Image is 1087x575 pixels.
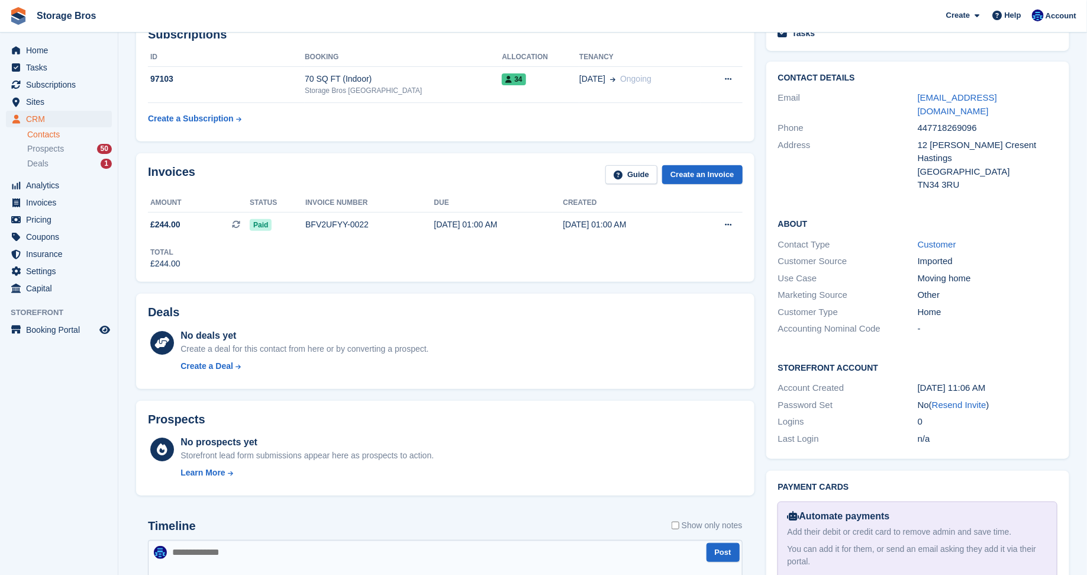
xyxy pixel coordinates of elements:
div: 1 [101,159,112,169]
a: Customer [918,239,956,249]
div: No prospects yet [180,435,434,449]
h2: Payment cards [778,483,1057,492]
div: Create a Subscription [148,113,234,125]
h2: Prospects [148,413,205,426]
span: Deals [27,158,49,169]
span: Pricing [26,211,97,228]
div: Last Login [778,432,918,446]
h2: Deals [148,306,179,319]
h2: Subscriptions [148,28,743,41]
a: Preview store [98,323,112,337]
span: Ongoing [620,74,651,83]
span: Capital [26,280,97,297]
a: menu [6,322,112,338]
div: 447718269096 [918,121,1057,135]
div: - [918,322,1057,336]
h2: Storefront Account [778,361,1057,373]
span: Prospects [27,143,64,155]
div: Phone [778,121,918,135]
h2: Invoices [148,165,195,185]
h2: About [778,217,1057,229]
div: No deals yet [180,329,428,343]
a: menu [6,76,112,93]
span: Sites [26,94,97,110]
span: Booking Portal [26,322,97,338]
div: Create a Deal [180,360,233,372]
div: Accounting Nominal Code [778,322,918,336]
a: Resend Invite [932,400,986,410]
div: 0 [918,415,1057,429]
a: Prospects 50 [27,143,112,155]
a: menu [6,111,112,127]
a: Create a Subscription [148,108,241,130]
a: menu [6,194,112,211]
div: Storefront lead form submissions appear here as prospects to action. [180,449,434,462]
div: £244.00 [150,258,180,270]
span: Settings [26,263,97,280]
div: Home [918,306,1057,319]
div: 70 SQ FT (Indoor) [305,73,502,85]
div: n/a [918,432,1057,446]
div: Imported [918,255,1057,268]
div: You can add it for them, or send an email asking they add it via their portal. [788,543,1047,568]
div: 50 [97,144,112,154]
div: Create a deal for this contact from here or by converting a prospect. [180,343,428,355]
div: Moving home [918,272,1057,285]
div: Use Case [778,272,918,285]
span: £244.00 [150,219,180,231]
th: Amount [148,194,250,213]
a: Create a Deal [180,360,428,372]
a: menu [6,211,112,228]
a: menu [6,94,112,110]
th: Status [250,194,305,213]
div: TN34 3RU [918,178,1057,192]
span: Analytics [26,177,97,194]
a: [EMAIL_ADDRESS][DOMAIN_NAME] [918,92,997,116]
a: menu [6,42,112,59]
h2: Contact Details [778,73,1057,83]
a: Create an Invoice [662,165,743,185]
div: Email [778,91,918,118]
div: Add their debit or credit card to remove admin and save time. [788,526,1047,538]
span: [DATE] [579,73,605,85]
div: 12 [PERSON_NAME] Cresent [918,139,1057,152]
img: stora-icon-8386f47178a22dfd0bd8f6a31ec36ba5ce8667c1dd55bd0f319d3a0aa187defe.svg [9,7,27,25]
a: Learn More [180,467,434,479]
a: Guide [605,165,657,185]
div: [DATE] 11:06 AM [918,381,1057,395]
a: menu [6,59,112,76]
th: Tenancy [579,48,701,67]
img: Jamie O’Mara [1032,9,1044,21]
div: Marketing Source [778,288,918,302]
button: Post [707,543,740,563]
div: Customer Type [778,306,918,319]
span: CRM [26,111,97,127]
a: menu [6,177,112,194]
span: Subscriptions [26,76,97,93]
a: menu [6,263,112,280]
a: menu [6,229,112,245]
a: menu [6,246,112,262]
div: Total [150,247,180,258]
label: Show only notes [672,519,743,532]
div: 97103 [148,73,305,85]
span: Tasks [26,59,97,76]
div: Other [918,288,1057,302]
span: Invoices [26,194,97,211]
span: Home [26,42,97,59]
h2: Tasks [792,28,815,38]
span: Storefront [11,307,118,319]
th: Due [434,194,563,213]
div: Learn More [180,467,225,479]
div: Contact Type [778,238,918,252]
div: Address [778,139,918,192]
a: Storage Bros [32,6,101,25]
span: Coupons [26,229,97,245]
span: Help [1005,9,1021,21]
input: Show only notes [672,519,679,532]
div: BFV2UFYY-0022 [305,219,434,231]
div: Hastings [918,152,1057,165]
div: No [918,399,1057,412]
th: Invoice number [305,194,434,213]
span: Paid [250,219,272,231]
